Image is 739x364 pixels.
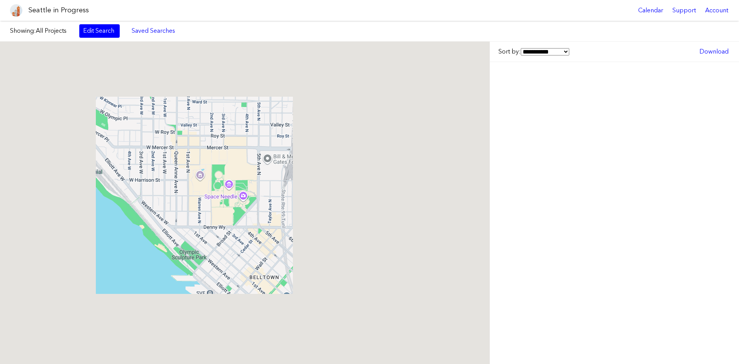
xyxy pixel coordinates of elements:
[36,27,67,34] span: All Projects
[498,47,569,56] label: Sort by:
[10,27,72,35] label: Showing:
[28,5,89,15] h1: Seattle in Progress
[127,24,179,37] a: Saved Searches
[79,24,120,37] a: Edit Search
[696,45,732,58] a: Download
[10,4,22,17] img: favicon-96x96.png
[521,48,569,55] select: Sort by:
